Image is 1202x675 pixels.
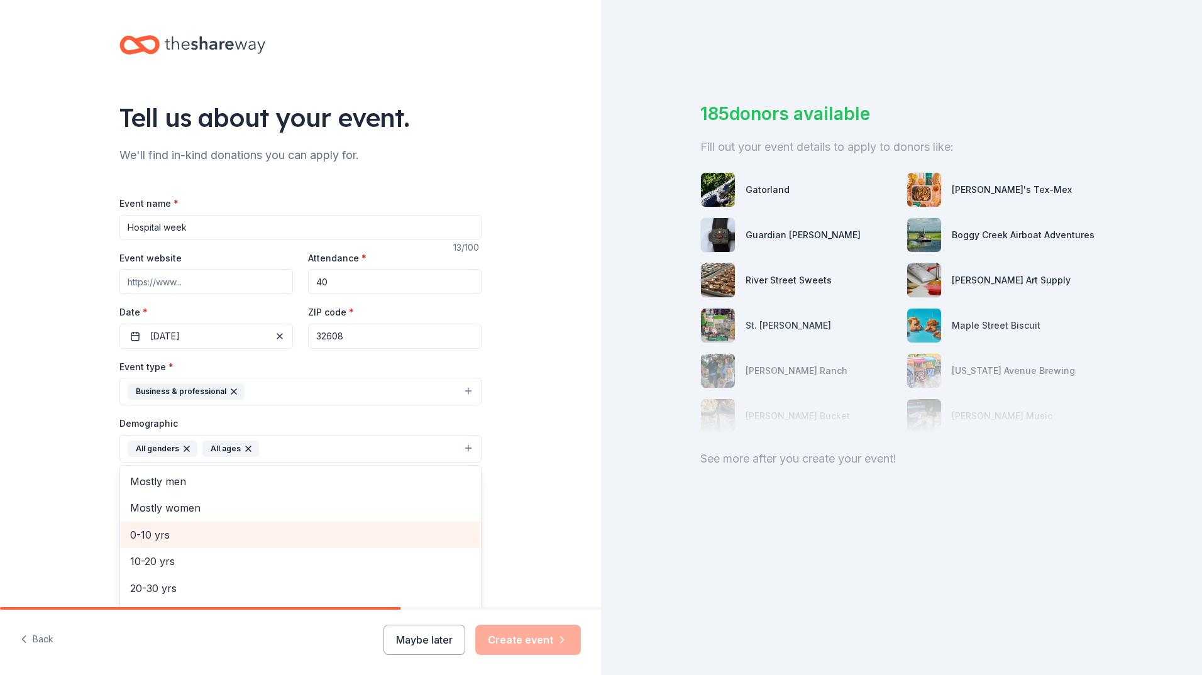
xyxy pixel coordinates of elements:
span: Mostly men [130,473,471,490]
div: All ages [202,441,259,457]
div: All gendersAll ages [119,465,482,616]
span: 20-30 yrs [130,580,471,596]
span: 30-40 yrs [130,606,471,623]
span: 0-10 yrs [130,527,471,543]
span: Mostly women [130,500,471,516]
span: 10-20 yrs [130,553,471,569]
button: All gendersAll ages [119,435,482,463]
div: All genders [128,441,197,457]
